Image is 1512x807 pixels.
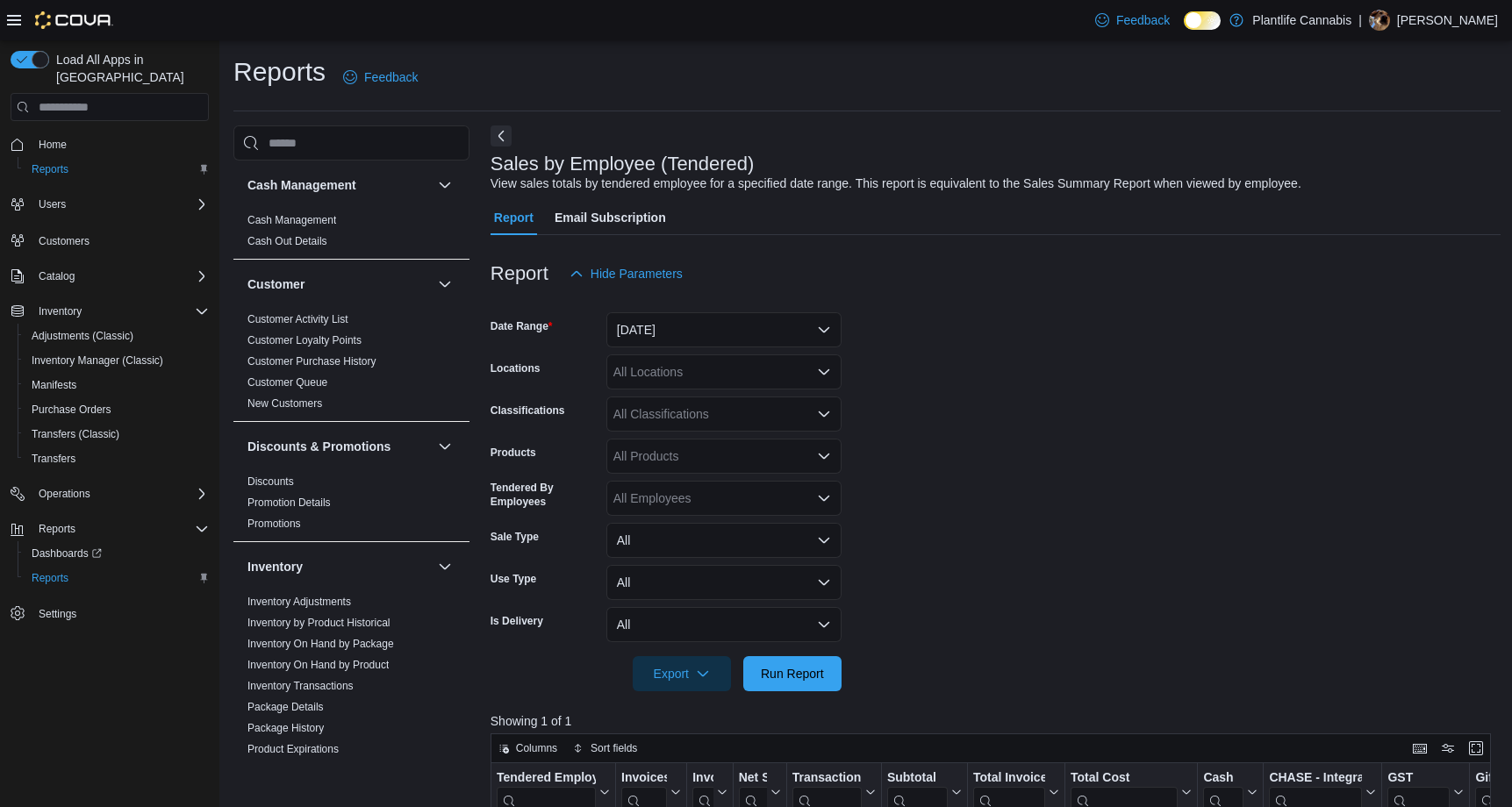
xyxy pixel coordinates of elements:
span: Users [39,197,66,211]
a: Settings [32,603,83,625]
button: Display options [1437,738,1458,759]
button: Open list of options [817,491,831,505]
button: Sort fields [566,738,644,759]
span: Run Report [761,665,824,682]
a: Feedback [336,60,425,95]
button: Settings [4,601,216,626]
button: Inventory [434,556,455,577]
button: Inventory [4,299,216,324]
button: Open list of options [817,449,831,463]
span: Promotions [247,517,301,531]
a: Purchase Orders [247,764,327,776]
button: Run Report [743,656,842,691]
button: Columns [491,738,564,759]
button: Export [633,656,731,691]
span: Dashboards [25,543,209,564]
button: Customers [4,227,216,253]
span: Dark Mode [1184,30,1185,31]
span: Inventory [32,301,209,322]
span: Customer Activity List [247,312,348,326]
a: Transfers (Classic) [25,424,126,445]
button: Reports [32,518,82,539]
span: Dashboards [32,546,102,561]
span: Customers [32,229,209,251]
a: Customer Queue [247,376,327,389]
span: Transfers [32,452,75,466]
a: Dashboards [18,541,216,566]
div: Tendered Employee [497,770,596,787]
span: Reports [32,571,68,585]
a: Product Expirations [247,743,339,755]
button: Next [491,125,512,146]
div: Discounts & Promotions [233,471,469,541]
span: Email Subscription [555,200,666,235]
button: Purchase Orders [18,397,216,422]
button: Customer [434,274,455,295]
button: Catalog [32,266,82,287]
button: Discounts & Promotions [434,436,455,457]
button: Cash Management [434,175,455,196]
button: Operations [4,482,216,506]
span: Cash Out Details [247,234,327,248]
a: New Customers [247,397,322,410]
button: [DATE] [606,312,842,347]
a: Inventory by Product Historical [247,617,391,629]
label: Date Range [491,319,553,333]
span: Package History [247,721,324,735]
div: GST [1387,770,1450,787]
div: Invoices Ref [692,770,713,787]
button: Users [32,194,73,215]
span: Customers [39,234,90,248]
span: Users [32,194,209,215]
input: Dark Mode [1184,11,1221,30]
a: Inventory Transactions [247,680,354,692]
button: Inventory [32,301,89,322]
span: Sort fields [591,741,637,755]
a: Package History [247,722,324,734]
h3: Report [491,263,548,284]
a: Discounts [247,475,294,488]
button: Reports [18,157,216,182]
span: Inventory by Product Historical [247,616,391,630]
span: Settings [32,603,209,625]
a: Home [32,134,74,155]
a: Package Details [247,701,324,713]
span: Reports [39,522,75,536]
span: Load All Apps in [GEOGRAPHIC_DATA] [49,51,209,86]
a: Manifests [25,375,83,396]
button: Open list of options [817,407,831,421]
div: Net Sold [738,770,766,787]
span: Manifests [25,375,209,396]
h3: Discounts & Promotions [247,438,391,455]
span: Adjustments (Classic) [32,329,133,343]
p: Plantlife Cannabis [1252,10,1351,31]
div: Customer [233,309,469,421]
span: Inventory Manager (Classic) [32,354,163,368]
span: Settings [39,607,76,621]
a: Customer Purchase History [247,355,376,368]
span: Catalog [39,269,75,283]
a: Reports [25,159,75,180]
a: Promotion Details [247,496,331,509]
span: Operations [39,487,90,501]
a: Adjustments (Classic) [25,325,140,346]
div: Cash Management [233,210,469,259]
a: Inventory On Hand by Product [247,659,389,671]
button: Inventory [247,558,431,575]
a: Inventory On Hand by Package [247,638,394,650]
a: Cash Out Details [247,235,327,247]
a: Inventory Manager (Classic) [25,350,170,371]
span: Discounts [247,475,294,489]
span: Operations [32,483,209,504]
button: Hide Parameters [563,256,690,291]
span: Purchase Orders [25,399,209,420]
label: Sale Type [491,530,539,544]
p: [PERSON_NAME] [1397,10,1498,31]
img: Cova [35,11,113,29]
label: Is Delivery [491,614,543,628]
button: Reports [4,517,216,541]
h3: Inventory [247,558,303,575]
button: Operations [32,483,97,504]
div: CHASE - Integrated [1269,770,1362,787]
button: Open list of options [817,365,831,379]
